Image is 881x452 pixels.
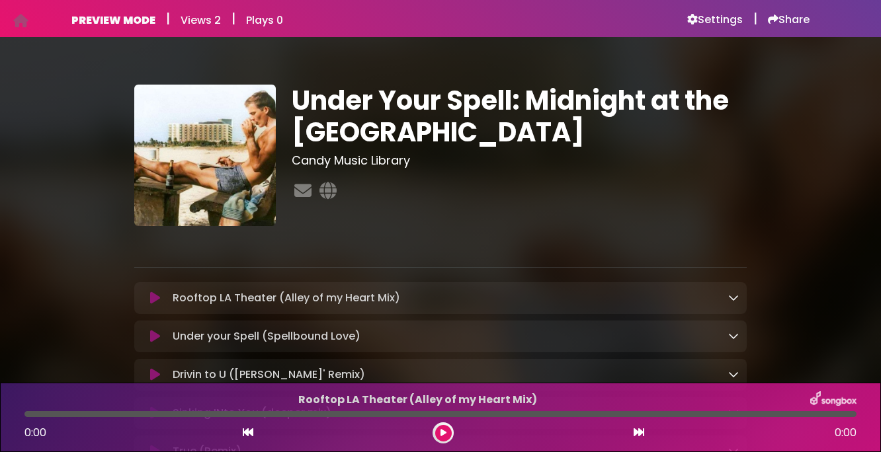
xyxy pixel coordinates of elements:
h3: Candy Music Library [292,153,747,168]
p: Under your Spell (Spellbound Love) [173,328,728,344]
p: Drivin to U ([PERSON_NAME]' Remix) [173,367,728,383]
h5: | [753,11,757,26]
h5: | [231,11,235,26]
a: Settings [687,13,743,26]
img: songbox-logo-white.png [810,391,857,408]
span: 0:00 [24,425,46,440]
p: Rooftop LA Theater (Alley of my Heart Mix) [24,392,810,408]
h6: PREVIEW MODE [71,14,155,26]
h1: Under Your Spell: Midnight at the [GEOGRAPHIC_DATA] [292,85,747,148]
img: yYX6GY8mRUa8zY1E6oIY [134,85,276,226]
p: Rooftop LA Theater (Alley of my Heart Mix) [173,290,728,306]
a: Share [768,13,810,26]
h6: Views 2 [181,14,221,26]
span: 0:00 [835,425,857,441]
h6: Plays 0 [246,14,283,26]
h5: | [166,11,170,26]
